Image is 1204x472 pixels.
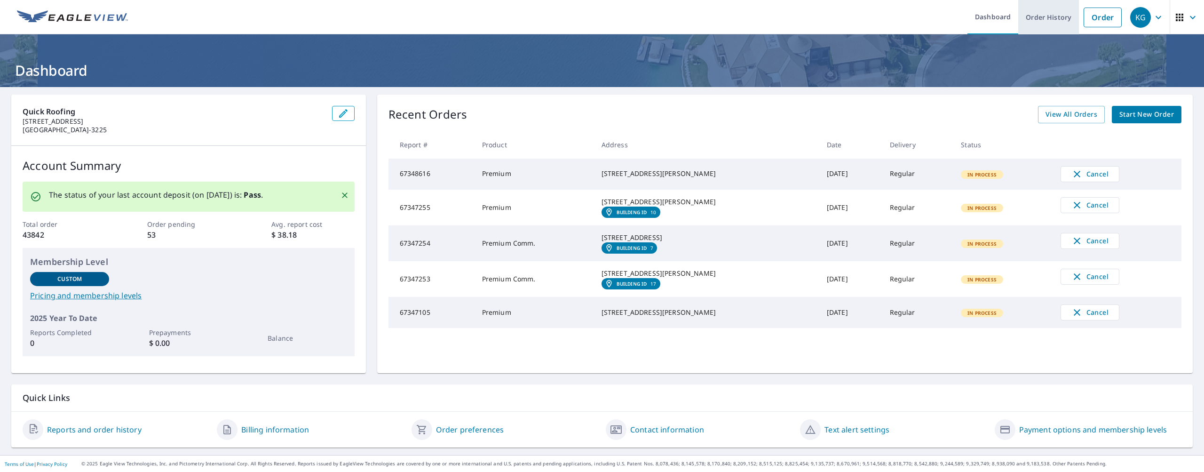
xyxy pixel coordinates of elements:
[149,337,228,349] p: $ 0.00
[388,297,475,328] td: 67347105
[962,171,1002,178] span: In Process
[57,275,82,283] p: Custom
[388,261,475,297] td: 67347253
[819,131,882,159] th: Date
[819,261,882,297] td: [DATE]
[617,245,647,251] em: Building ID
[882,131,954,159] th: Delivery
[388,225,475,261] td: 67347254
[23,229,105,240] p: 43842
[602,242,657,254] a: Building ID7
[953,131,1053,159] th: Status
[388,190,475,225] td: 67347255
[388,131,475,159] th: Report #
[602,197,812,207] div: [STREET_ADDRESS][PERSON_NAME]
[630,424,704,435] a: Contact information
[819,297,882,328] td: [DATE]
[1061,166,1119,182] button: Cancel
[602,278,660,289] a: Building ID17
[23,157,355,174] p: Account Summary
[147,219,230,229] p: Order pending
[602,308,812,317] div: [STREET_ADDRESS][PERSON_NAME]
[1061,304,1119,320] button: Cancel
[594,131,819,159] th: Address
[475,225,594,261] td: Premium Comm.
[1130,7,1151,28] div: KG
[819,190,882,225] td: [DATE]
[49,189,263,200] p: The status of your last account deposit (on [DATE]) is: .
[1084,8,1122,27] a: Order
[47,424,142,435] a: Reports and order history
[37,461,67,467] a: Privacy Policy
[244,190,261,200] b: Pass
[962,310,1002,316] span: In Process
[23,392,1181,404] p: Quick Links
[1070,200,1109,211] span: Cancel
[819,225,882,261] td: [DATE]
[23,117,325,126] p: [STREET_ADDRESS]
[475,297,594,328] td: Premium
[1061,233,1119,249] button: Cancel
[882,159,954,190] td: Regular
[882,190,954,225] td: Regular
[339,189,351,201] button: Close
[30,312,347,324] p: 2025 Year To Date
[1019,424,1167,435] a: Payment options and membership levels
[475,159,594,190] td: Premium
[617,209,647,215] em: Building ID
[17,10,128,24] img: EV Logo
[23,106,325,117] p: Quick Roofing
[962,276,1002,283] span: In Process
[1070,168,1109,180] span: Cancel
[1038,106,1105,123] a: View All Orders
[882,297,954,328] td: Regular
[1070,271,1109,282] span: Cancel
[30,328,109,337] p: Reports Completed
[475,261,594,297] td: Premium Comm.
[30,290,347,301] a: Pricing and membership levels
[5,461,67,467] p: |
[1070,235,1109,247] span: Cancel
[824,424,889,435] a: Text alert settings
[23,219,105,229] p: Total order
[271,219,354,229] p: Avg. report cost
[81,460,1199,467] p: © 2025 Eagle View Technologies, Inc. and Pictometry International Corp. All Rights Reserved. Repo...
[1061,197,1119,213] button: Cancel
[602,233,812,242] div: [STREET_ADDRESS]
[436,424,504,435] a: Order preferences
[1070,307,1109,318] span: Cancel
[1112,106,1181,123] a: Start New Order
[149,328,228,337] p: Prepayments
[241,424,309,435] a: Billing information
[388,159,475,190] td: 67348616
[962,205,1002,211] span: In Process
[388,106,467,123] p: Recent Orders
[268,333,347,343] p: Balance
[602,169,812,178] div: [STREET_ADDRESS][PERSON_NAME]
[962,240,1002,247] span: In Process
[147,229,230,240] p: 53
[617,281,647,287] em: Building ID
[602,207,660,218] a: Building ID10
[271,229,354,240] p: $ 38.18
[30,256,347,268] p: Membership Level
[475,190,594,225] td: Premium
[1061,269,1119,285] button: Cancel
[602,269,812,278] div: [STREET_ADDRESS][PERSON_NAME]
[882,225,954,261] td: Regular
[23,126,325,134] p: [GEOGRAPHIC_DATA]-3225
[1046,109,1097,120] span: View All Orders
[475,131,594,159] th: Product
[11,61,1193,80] h1: Dashboard
[882,261,954,297] td: Regular
[30,337,109,349] p: 0
[5,461,34,467] a: Terms of Use
[819,159,882,190] td: [DATE]
[1119,109,1174,120] span: Start New Order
